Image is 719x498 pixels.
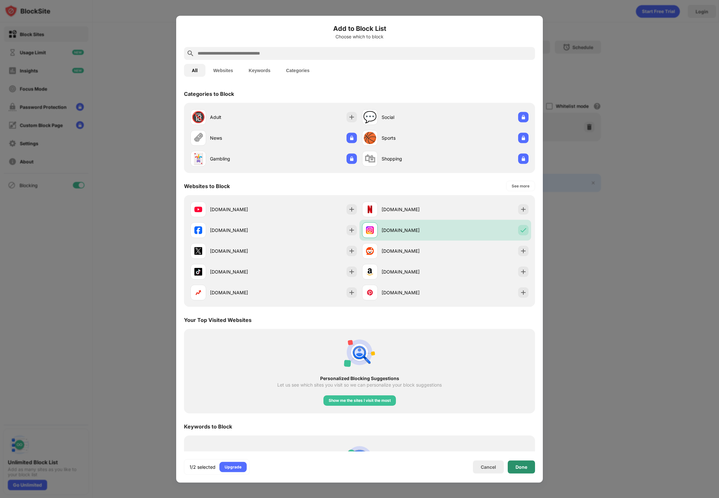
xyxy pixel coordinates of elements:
img: favicons [366,247,374,255]
div: Personalized Blocking Suggestions [196,376,523,381]
img: favicons [194,205,202,213]
h6: Add to Block List [184,23,535,33]
div: Keywords to Block [184,423,232,429]
img: favicons [194,226,202,234]
div: [DOMAIN_NAME] [210,206,274,213]
div: Social [382,114,445,121]
button: All [184,64,205,77]
div: [DOMAIN_NAME] [382,248,445,254]
div: Gambling [210,155,274,162]
div: 🏀 [363,131,377,145]
div: [DOMAIN_NAME] [382,227,445,234]
div: 💬 [363,110,377,124]
div: [DOMAIN_NAME] [210,227,274,234]
div: [DOMAIN_NAME] [382,289,445,296]
img: favicons [194,247,202,255]
div: Websites to Block [184,183,230,189]
button: Keywords [241,64,278,77]
button: Categories [278,64,317,77]
img: favicons [366,205,374,213]
div: 🃏 [191,152,205,165]
div: [DOMAIN_NAME] [210,289,274,296]
img: favicons [366,288,374,296]
div: See more [512,183,529,189]
button: Websites [205,64,241,77]
img: favicons [366,268,374,275]
img: favicons [366,226,374,234]
div: Categories to Block [184,90,234,97]
div: Your Top Visited Websites [184,316,252,323]
div: News [210,134,274,141]
div: Sports [382,134,445,141]
div: [DOMAIN_NAME] [210,248,274,254]
div: Done [516,464,527,469]
div: [DOMAIN_NAME] [382,206,445,213]
div: [DOMAIN_NAME] [382,268,445,275]
div: Adult [210,114,274,121]
div: Choose which to block [184,34,535,39]
div: 🗞 [193,131,204,145]
img: favicons [194,268,202,275]
div: Upgrade [225,464,242,470]
div: Let us see which sites you visit so we can personalize your block suggestions [277,382,442,387]
img: personal-suggestions.svg [344,337,375,368]
div: Cancel [481,464,496,470]
div: 🔞 [191,110,205,124]
div: Shopping [382,155,445,162]
div: 🛍 [364,152,375,165]
img: block-by-keyword.svg [344,443,375,474]
div: [DOMAIN_NAME] [210,268,274,275]
div: 1/2 selected [190,464,216,470]
div: Show me the sites I visit the most [329,397,391,403]
img: favicons [194,288,202,296]
img: search.svg [187,49,194,57]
